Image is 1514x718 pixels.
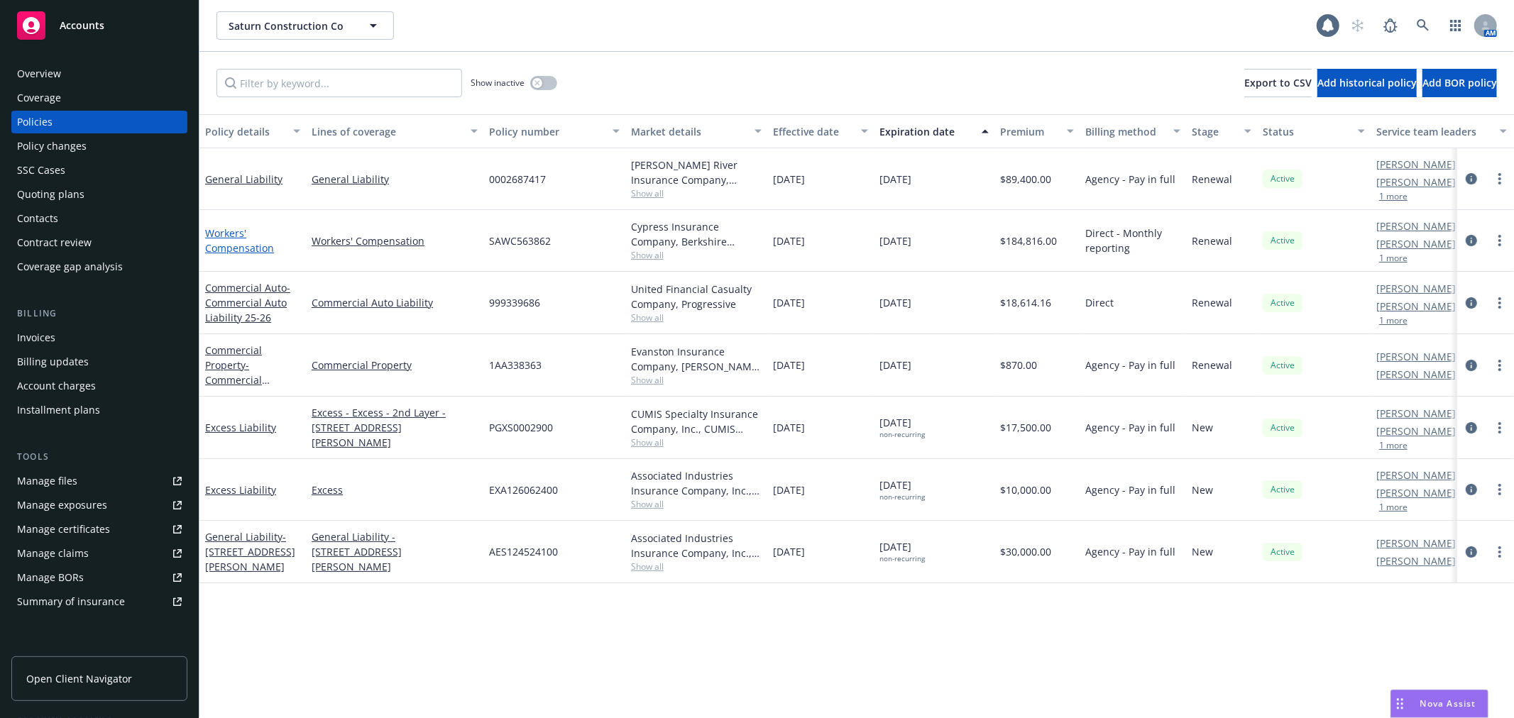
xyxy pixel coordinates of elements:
[11,6,187,45] a: Accounts
[1376,299,1456,314] a: [PERSON_NAME]
[489,124,604,139] div: Policy number
[1463,543,1480,560] a: circleInformation
[17,135,87,158] div: Policy changes
[631,158,762,187] div: [PERSON_NAME] River Insurance Company, [PERSON_NAME] River Group, CRC Group
[205,226,274,255] a: Workers' Compensation
[1371,114,1513,148] button: Service team leaders
[879,430,925,439] div: non-recurring
[773,420,805,435] span: [DATE]
[17,207,58,230] div: Contacts
[17,62,61,85] div: Overview
[11,255,187,278] a: Coverage gap analysis
[631,374,762,386] span: Show all
[1376,157,1456,172] a: [PERSON_NAME]
[205,281,290,324] a: Commercial Auto
[1268,483,1297,496] span: Active
[1376,367,1456,382] a: [PERSON_NAME]
[879,477,925,502] span: [DATE]
[1463,357,1480,374] a: circleInformation
[489,358,542,372] span: 1AA338363
[1000,358,1037,372] span: $870.00
[199,114,306,148] button: Policy details
[1085,420,1175,435] span: Agency - Pay in full
[1379,192,1408,201] button: 1 more
[1491,419,1508,436] a: more
[483,114,625,148] button: Policy number
[879,539,925,563] span: [DATE]
[773,295,805,310] span: [DATE]
[1000,420,1051,435] span: $17,500.00
[1080,114,1186,148] button: Billing method
[205,530,295,573] span: - [STREET_ADDRESS][PERSON_NAME]
[17,255,123,278] div: Coverage gap analysis
[312,295,478,310] a: Commercial Auto Liability
[1491,481,1508,498] a: more
[229,18,351,33] span: Saturn Construction Co
[1409,11,1437,40] a: Search
[1390,690,1488,718] button: Nova Assist
[1263,124,1349,139] div: Status
[994,114,1080,148] button: Premium
[631,531,762,560] div: Associated Industries Insurance Company, Inc., AmTrust Financial Services, CRC Group
[1268,172,1297,185] span: Active
[205,172,282,186] a: General Liability
[1257,114,1371,148] button: Status
[205,421,276,434] a: Excess Liability
[767,114,874,148] button: Effective date
[17,470,77,492] div: Manage files
[879,172,911,187] span: [DATE]
[625,114,767,148] button: Market details
[216,69,462,97] input: Filter by keyword...
[205,343,262,402] a: Commercial Property
[205,530,295,573] a: General Liability
[1000,544,1051,559] span: $30,000.00
[879,358,911,372] span: [DATE]
[11,590,187,613] a: Summary of insurance
[11,183,187,206] a: Quoting plans
[1376,485,1456,500] a: [PERSON_NAME]
[1379,316,1408,325] button: 1 more
[312,529,478,574] a: General Liability - [STREET_ADDRESS][PERSON_NAME]
[1376,236,1456,251] a: [PERSON_NAME]
[17,326,55,349] div: Invoices
[205,124,285,139] div: Policy details
[1422,76,1497,89] span: Add BOR policy
[17,87,61,109] div: Coverage
[1379,441,1408,450] button: 1 more
[1491,543,1508,560] a: more
[631,498,762,510] span: Show all
[1244,76,1312,89] span: Export to CSV
[1085,358,1175,372] span: Agency - Pay in full
[17,111,53,133] div: Policies
[773,172,805,187] span: [DATE]
[312,405,478,450] a: Excess - Excess - 2nd Layer - [STREET_ADDRESS][PERSON_NAME]
[1491,232,1508,249] a: more
[879,554,925,563] div: non-recurring
[1085,544,1175,559] span: Agency - Pay in full
[773,358,805,372] span: [DATE]
[1192,544,1213,559] span: New
[631,124,746,139] div: Market details
[1491,170,1508,187] a: more
[1376,124,1491,139] div: Service team leaders
[879,295,911,310] span: [DATE]
[489,544,558,559] span: AES124524100
[11,87,187,109] a: Coverage
[1463,481,1480,498] a: circleInformation
[17,375,96,397] div: Account charges
[11,375,187,397] a: Account charges
[60,20,104,31] span: Accounts
[11,306,187,321] div: Billing
[312,358,478,372] a: Commercial Property
[1192,172,1232,187] span: Renewal
[1085,482,1175,497] span: Agency - Pay in full
[17,518,110,541] div: Manage certificates
[1376,406,1456,421] a: [PERSON_NAME]
[1085,226,1180,255] span: Direct - Monthly reporting
[11,641,187,656] div: Analytics hub
[306,114,483,148] button: Lines of coverage
[1376,349,1456,364] a: [PERSON_NAME]
[879,233,911,248] span: [DATE]
[631,249,762,261] span: Show all
[489,172,546,187] span: 0002687417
